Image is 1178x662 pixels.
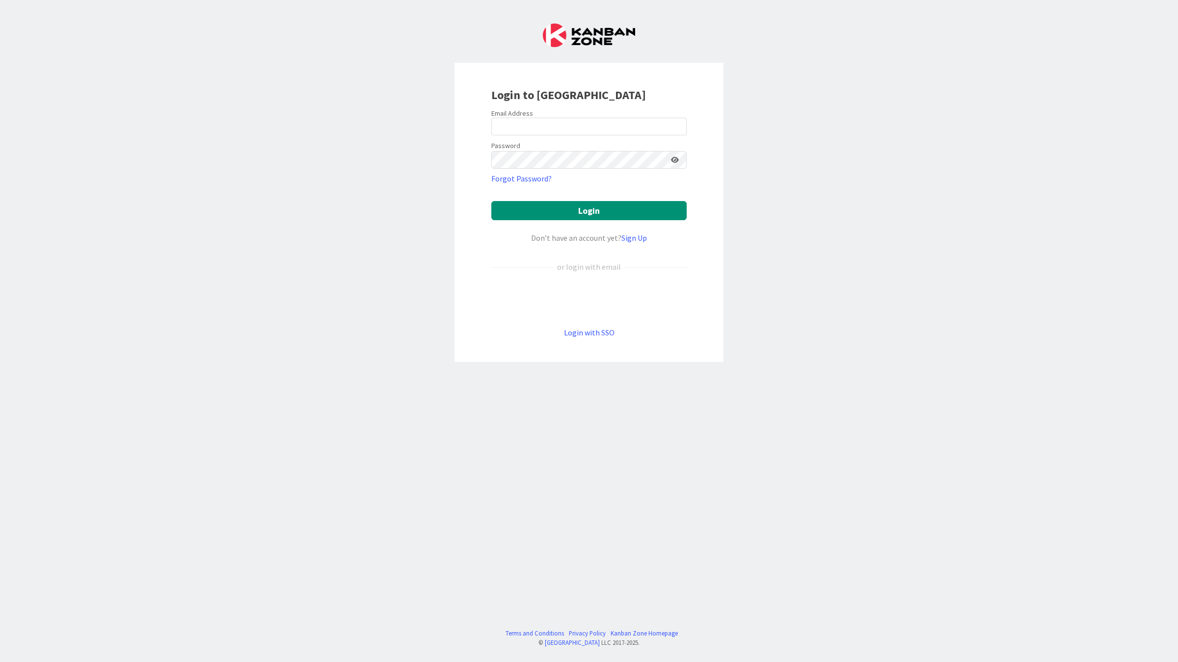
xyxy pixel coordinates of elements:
a: [GEOGRAPHIC_DATA] [545,638,600,646]
img: Kanban Zone [543,24,635,47]
iframe: Sign in with Google Button [486,289,692,310]
div: Don’t have an account yet? [491,232,687,244]
b: Login to [GEOGRAPHIC_DATA] [491,87,646,102]
a: Privacy Policy [569,629,606,638]
label: Email Address [491,109,533,118]
div: or login with email [555,261,623,273]
button: Login [491,201,687,220]
div: © LLC 2017- 2025 . [501,638,678,647]
a: Forgot Password? [491,173,552,184]
a: Kanban Zone Homepage [611,629,678,638]
a: Sign Up [621,233,647,243]
a: Terms and Conditions [506,629,564,638]
label: Password [491,141,520,151]
a: Login with SSO [564,328,615,337]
